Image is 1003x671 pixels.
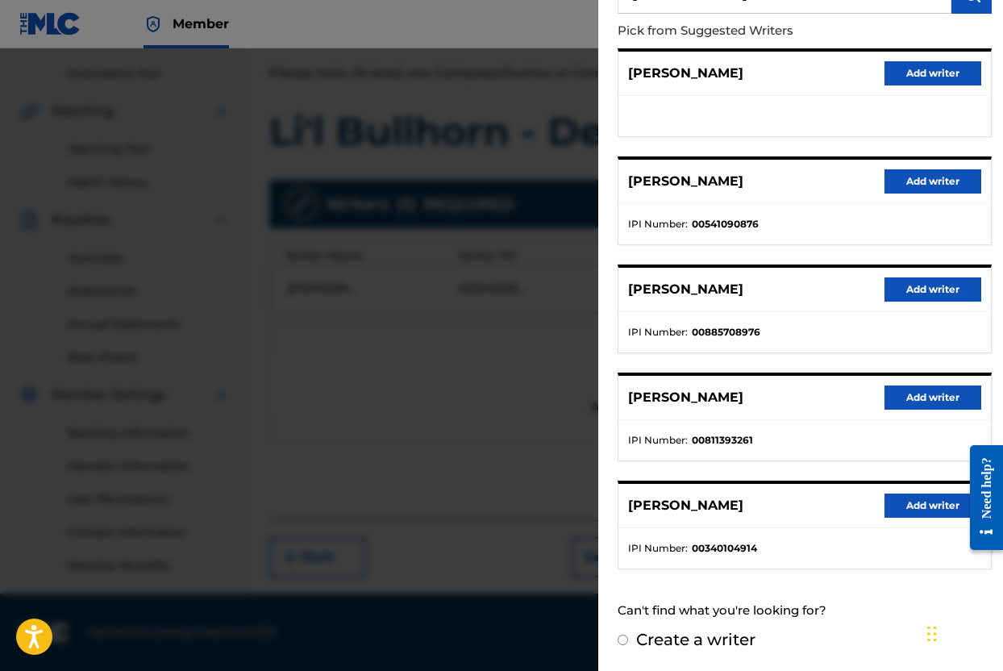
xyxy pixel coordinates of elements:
p: [PERSON_NAME] [628,64,743,83]
div: Drag [927,610,937,658]
span: IPI Number : [628,217,688,231]
span: Member [173,15,229,33]
iframe: Resource Center [958,432,1003,562]
p: [PERSON_NAME] [628,280,743,299]
span: IPI Number : [628,433,688,448]
img: MLC Logo [19,12,81,35]
strong: 00885708976 [692,325,760,340]
button: Add writer [884,494,981,518]
div: Can't find what you're looking for? [618,594,992,628]
p: [PERSON_NAME] [628,388,743,407]
p: [PERSON_NAME] [628,496,743,515]
strong: 00541090876 [692,217,759,231]
p: [PERSON_NAME] [628,172,743,191]
iframe: Chat Widget [922,594,1003,671]
strong: 00811393261 [692,433,753,448]
strong: 00340104914 [692,541,757,556]
button: Add writer [884,277,981,302]
button: Add writer [884,169,981,194]
span: IPI Number : [628,325,688,340]
button: Add writer [884,61,981,85]
label: Create a writer [636,630,755,649]
span: IPI Number : [628,541,688,556]
img: Top Rightsholder [144,15,163,34]
button: Add writer [884,386,981,410]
